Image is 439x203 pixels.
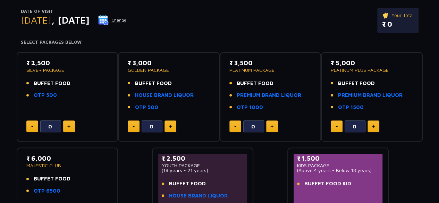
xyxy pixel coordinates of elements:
[26,163,109,168] p: MAJESTIC CLUB
[26,154,109,163] p: ₹ 6,000
[21,40,419,45] h4: Select Packages Below
[297,163,379,168] p: KIDS PACKAGE
[336,126,338,127] img: minus
[34,91,57,99] a: OTP 500
[34,187,60,195] a: OTP 6500
[135,103,158,111] a: OTP 500
[162,168,244,173] p: (18 years - 21 years)
[21,8,127,15] p: Date of Visit
[382,19,414,29] p: ₹ 0
[229,68,312,73] p: PLATINUM PACKAGE
[135,91,194,99] a: HOUSE BRAND LIQUOR
[382,11,414,19] p: Your Total
[372,125,375,128] img: plus
[26,68,109,73] p: SILVER PACKAGE
[26,58,109,68] p: ₹ 2,500
[34,175,70,183] span: BUFFET FOOD
[169,180,206,188] span: BUFFET FOOD
[234,126,236,127] img: minus
[51,14,90,26] span: , [DATE]
[331,68,413,73] p: PLATINUM PLUS PACKAGE
[34,79,70,87] span: BUFFET FOOD
[338,79,375,87] span: BUFFET FOOD
[128,68,210,73] p: GOLDEN PACKAGE
[331,58,413,68] p: ₹ 5,000
[133,126,135,127] img: minus
[21,14,51,26] span: [DATE]
[297,168,379,173] p: (Above 4 years - Below 18 years)
[270,125,273,128] img: plus
[169,192,228,200] a: HOUSE BRAND LIQUOR
[135,79,172,87] span: BUFFET FOOD
[162,154,244,163] p: ₹ 2,500
[128,58,210,68] p: ₹ 3,000
[382,11,389,19] img: ticket
[229,58,312,68] p: ₹ 3,500
[169,125,172,128] img: plus
[162,163,244,168] p: YOUTH PACKAGE
[237,91,301,99] a: PREMIUM BRAND LIQUOR
[297,154,379,163] p: ₹ 1,500
[98,15,127,26] button: Change
[237,103,263,111] a: OTP 1000
[67,125,70,128] img: plus
[338,103,364,111] a: OTP 1500
[31,126,33,127] img: minus
[338,91,403,99] a: PREMIUM BRAND LIQUOR
[304,180,351,188] span: BUFFET FOOD KID
[237,79,273,87] span: BUFFET FOOD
